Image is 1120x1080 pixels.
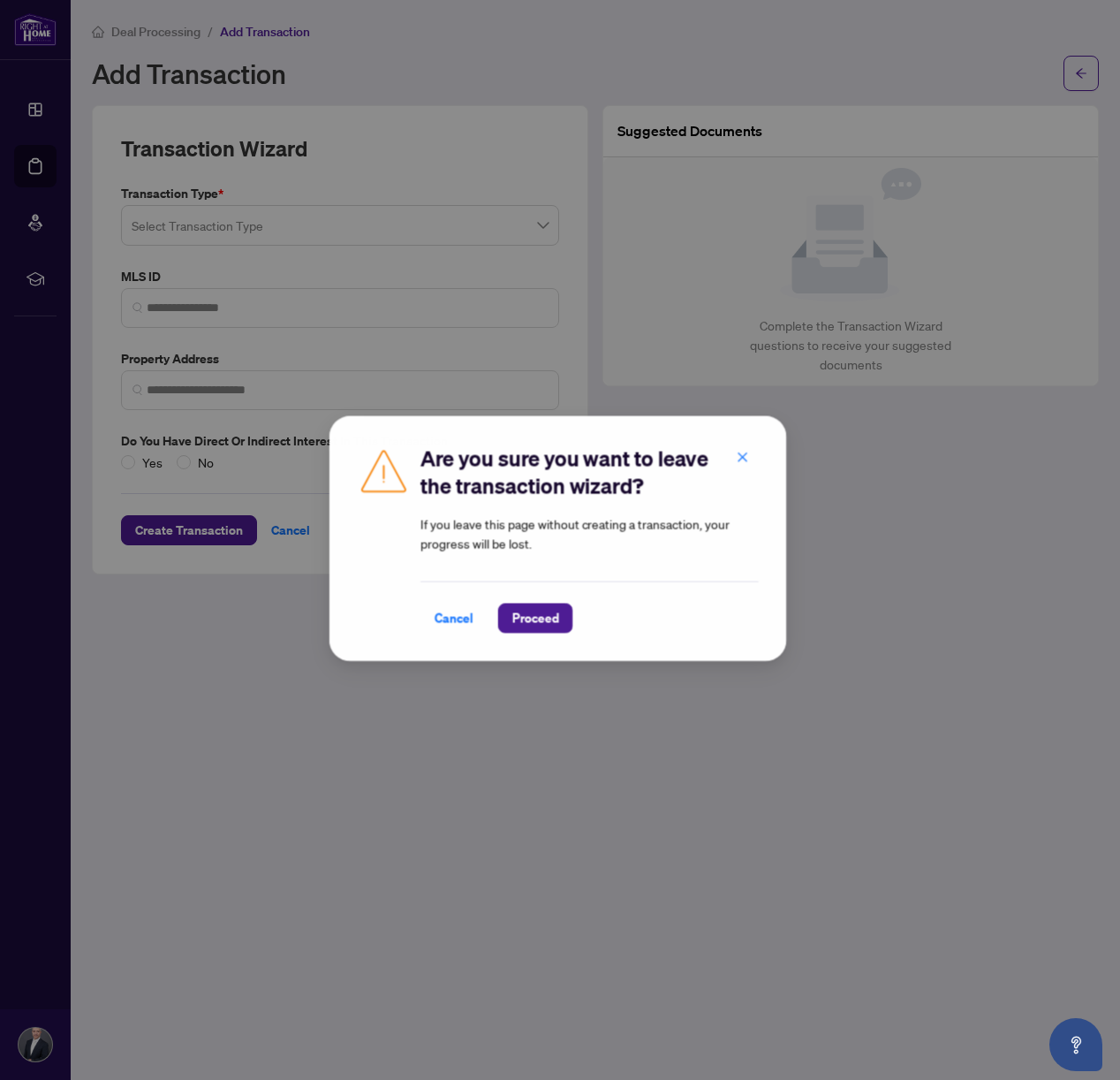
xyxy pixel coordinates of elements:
span: Cancel [436,606,475,635]
button: Cancel [422,605,489,635]
h2: Are you sure you want to leave the transaction wizard? [422,445,761,502]
button: Open asap [1049,1018,1102,1071]
article: If you leave this page without creating a transaction, your progress will be lost. [422,516,761,555]
span: close [739,452,752,464]
span: Proceed [514,606,561,635]
button: Proceed [500,605,575,635]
